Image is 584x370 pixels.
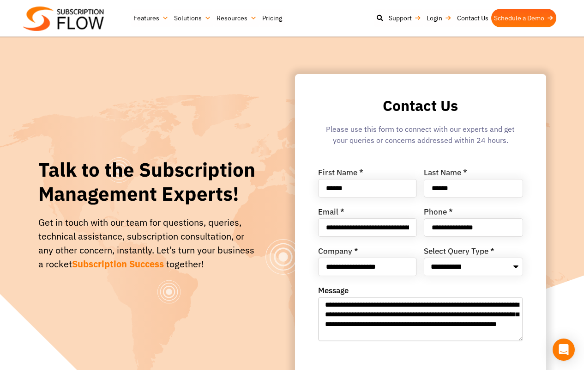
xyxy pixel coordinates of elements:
[491,9,556,27] a: Schedule a Demo
[131,9,171,27] a: Features
[424,208,453,218] label: Phone *
[259,9,285,27] a: Pricing
[72,258,164,270] span: Subscription Success
[23,6,104,31] img: Subscriptionflow
[38,158,260,206] h1: Talk to the Subscription Management Experts!
[318,169,363,179] label: First Name *
[318,123,523,150] div: Please use this form to connect with our experts and get your queries or concerns addressed withi...
[424,9,454,27] a: Login
[38,216,260,271] div: Get in touch with our team for questions, queries, technical assistance, subscription consultatio...
[318,247,358,258] label: Company *
[171,9,214,27] a: Solutions
[386,9,424,27] a: Support
[318,208,344,218] label: Email *
[214,9,259,27] a: Resources
[424,247,494,258] label: Select Query Type *
[318,287,349,297] label: Message
[454,9,491,27] a: Contact Us
[553,339,575,361] div: Open Intercom Messenger
[424,169,467,179] label: Last Name *
[318,97,523,114] h2: Contact Us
